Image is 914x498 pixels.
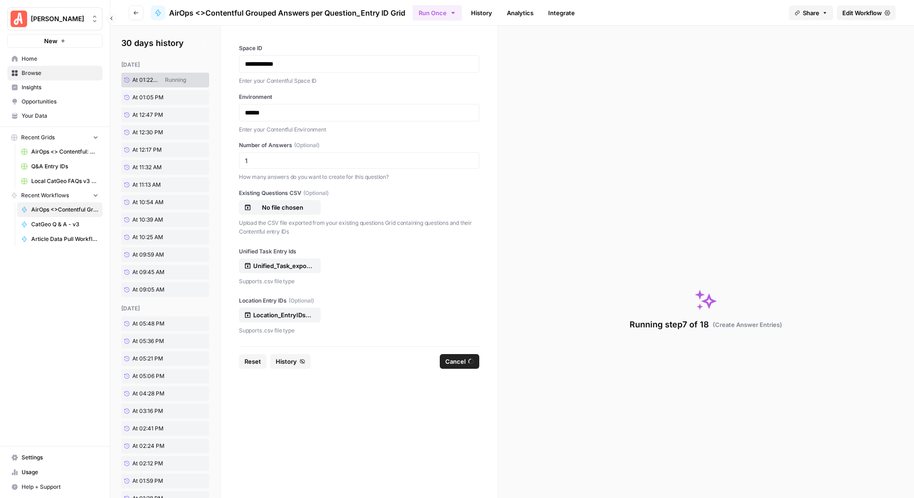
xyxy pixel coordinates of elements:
span: At 05:48 PM [132,320,165,328]
label: Environment [239,93,479,101]
a: At 02:12 PM [121,456,190,471]
a: At 12:47 PM [121,108,190,122]
a: Insights [7,80,102,95]
a: At 10:39 AM [121,212,190,227]
span: At 02:12 PM [132,459,163,468]
a: Q&A Entry IDs [17,159,102,174]
span: Insights [22,83,98,92]
a: At 02:24 PM [121,439,190,453]
a: At 10:54 AM [121,195,190,210]
p: No file chosen [253,203,312,212]
button: Location_EntryIDs_Master_091225.csv [239,308,321,322]
label: Unified Task Entry Ids [239,247,479,256]
a: Usage [7,465,102,480]
span: At 10:39 AM [132,216,163,224]
a: AirOps <> Contentful: Create FAQ List 2 Grid [17,144,102,159]
span: At 01:22 PM [132,76,159,84]
label: Location Entry IDs [239,297,479,305]
label: Number of Answers [239,141,479,149]
span: At 11:32 AM [132,163,162,172]
span: At 09:05 AM [132,286,165,294]
a: At 02:41 PM [121,421,190,436]
span: At 05:36 PM [132,337,164,345]
a: Opportunities [7,94,102,109]
span: Recent Grids [21,133,55,142]
span: Home [22,55,98,63]
span: Your Data [22,112,98,120]
button: No file chosen [239,200,321,215]
button: Reset [239,354,267,369]
div: Running [161,76,190,84]
a: Integrate [543,6,580,20]
span: At 02:24 PM [132,442,165,450]
p: Unified_Task_export_071025.csv [253,261,312,270]
a: At 05:06 PM [121,369,190,384]
a: Analytics [501,6,539,20]
p: Supports .csv file type [239,277,479,286]
span: At 12:30 PM [132,128,163,137]
a: At 11:32 AM [121,160,190,175]
span: At 11:13 AM [132,181,161,189]
span: AirOps <> Contentful: Create FAQ List 2 Grid [31,148,98,156]
span: CatGeo Q & A - v3 [31,220,98,229]
span: At 01:05 PM [132,93,164,102]
span: At 09:59 AM [132,251,164,259]
p: Enter your Contentful Space ID [239,76,479,86]
span: Cancel [445,357,466,366]
span: At 02:41 PM [132,424,164,433]
span: Article Data Pull Workflow [31,235,98,243]
a: Settings [7,450,102,465]
p: How many answers do you want to create for this question? [239,172,479,182]
span: New [44,36,57,46]
button: Workspace: Angi [7,7,102,30]
a: Local CatGeo FAQs v3 Grid [17,174,102,189]
span: Usage [22,468,98,476]
h2: 30 days history [121,37,209,50]
a: At 10:25 AM [121,230,190,245]
a: At 09:05 AM [121,282,190,297]
a: At 01:59 PM [121,474,190,488]
a: At 05:36 PM [121,334,190,349]
p: Supports .csv file type [239,326,479,335]
span: (Optional) [294,141,319,149]
span: At 09:45 AM [132,268,165,276]
span: At 12:17 PM [132,146,162,154]
span: At 04:28 PM [132,389,165,398]
span: AirOps <>Contentful Grouped Answers per Question_Entry ID Grid [169,7,405,18]
a: Edit Workflow [837,6,896,20]
a: At 12:30 PM [121,125,190,140]
button: Run Once [413,5,462,21]
span: Settings [22,453,98,462]
a: CatGeo Q & A - v3 [17,217,102,232]
button: Help + Support [7,480,102,494]
p: Upload the CSV file exported from your existing questions Grid containing questions and their Con... [239,218,479,236]
span: Share [803,8,819,17]
button: Share [789,6,833,20]
div: Running step 7 of 18 [630,318,782,331]
p: Enter your Contentful Environment [239,125,479,134]
span: Reset [244,357,261,366]
span: (Optional) [289,297,314,305]
span: ( Create Answer Entries ) [713,320,782,329]
a: AirOps <>Contentful Grouped Answers per Question_Entry ID Grid [151,6,405,20]
a: Your Data [7,109,102,123]
span: At 05:21 PM [132,355,163,363]
button: Recent Workflows [7,189,102,202]
span: Opportunities [22,97,98,106]
button: Cancel [440,354,479,369]
span: (Optional) [303,189,329,197]
a: At 01:05 PM [121,90,190,105]
div: [DATE] [121,304,209,313]
button: Recent Grids [7,131,102,144]
span: At 10:25 AM [132,233,163,241]
span: Recent Workflows [21,191,69,200]
span: At 03:16 PM [132,407,163,415]
a: AirOps <>Contentful Grouped Answers per Question_Entry ID Grid [17,202,102,217]
span: At 01:59 PM [132,477,163,485]
span: History [276,357,297,366]
a: At 03:16 PM [121,404,190,418]
a: At 01:22 PM [121,73,161,87]
a: At 05:48 PM [121,316,190,331]
span: Browse [22,69,98,77]
a: History [466,6,498,20]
